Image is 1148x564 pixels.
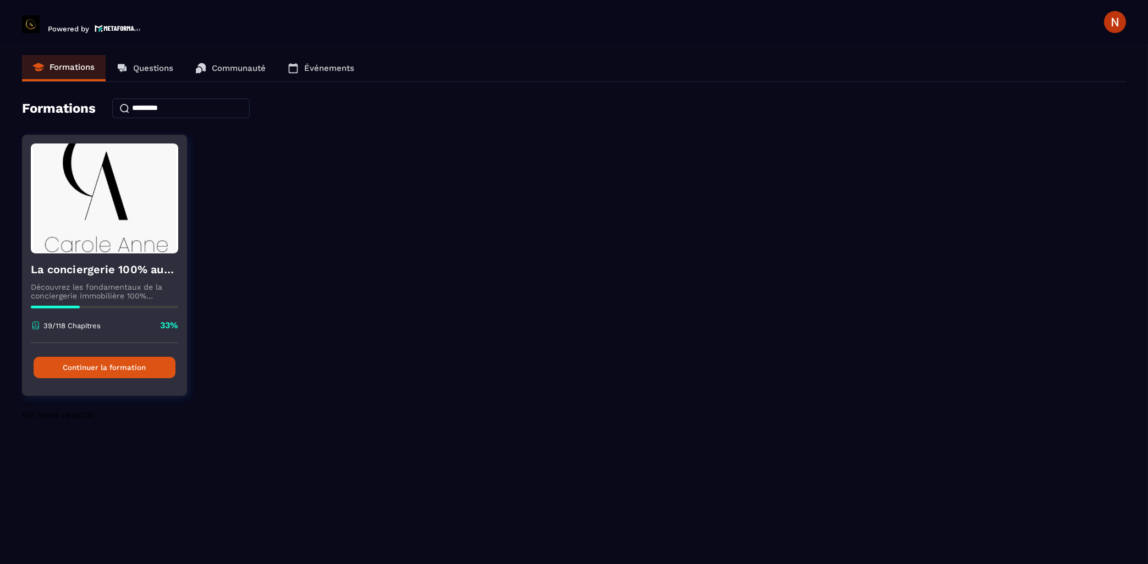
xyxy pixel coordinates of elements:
[277,55,365,81] a: Événements
[34,357,175,378] button: Continuer la formation
[95,24,141,33] img: logo
[22,101,96,116] h4: Formations
[22,55,106,81] a: Formations
[22,135,201,410] a: formation-backgroundLa conciergerie 100% automatiséeDécouvrez les fondamentaux de la conciergerie...
[160,319,178,331] p: 33%
[184,55,277,81] a: Communauté
[22,410,94,420] span: No more results!
[133,63,173,73] p: Questions
[31,143,178,253] img: formation-background
[43,322,101,330] p: 39/118 Chapitres
[31,283,178,300] p: Découvrez les fondamentaux de la conciergerie immobilière 100% automatisée. Cette formation est c...
[50,62,95,72] p: Formations
[22,15,40,33] img: logo-branding
[31,262,178,277] h4: La conciergerie 100% automatisée
[106,55,184,81] a: Questions
[48,25,89,33] p: Powered by
[304,63,354,73] p: Événements
[212,63,266,73] p: Communauté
